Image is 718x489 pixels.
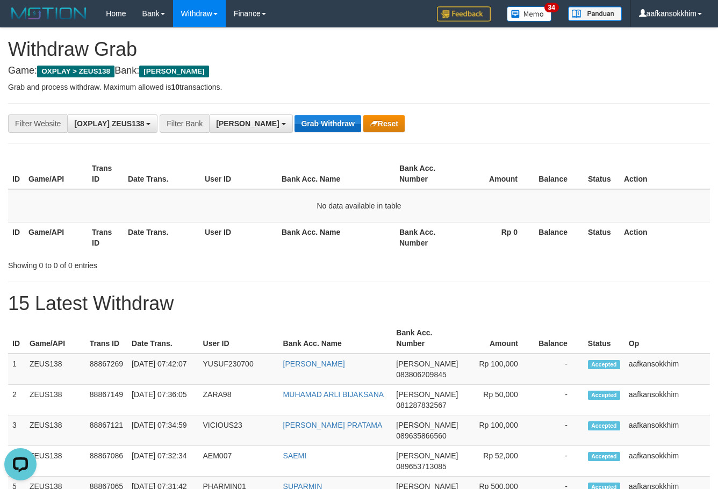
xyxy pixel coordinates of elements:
[462,446,534,477] td: Rp 52,000
[199,446,279,477] td: AEM007
[8,189,710,222] td: No data available in table
[283,421,383,429] a: [PERSON_NAME] PRATAMA
[127,415,198,446] td: [DATE] 07:34:59
[396,401,446,409] span: Copy 081287832567 to clipboard
[396,390,458,399] span: [PERSON_NAME]
[295,115,361,132] button: Grab Withdraw
[8,159,24,189] th: ID
[8,385,25,415] td: 2
[396,462,446,471] span: Copy 089653713085 to clipboard
[85,415,127,446] td: 88867121
[127,385,198,415] td: [DATE] 07:36:05
[25,354,85,385] td: ZEUS138
[216,119,279,128] span: [PERSON_NAME]
[8,5,90,21] img: MOTION_logo.png
[507,6,552,21] img: Button%20Memo.svg
[584,222,620,253] th: Status
[534,446,584,477] td: -
[8,354,25,385] td: 1
[568,6,622,21] img: panduan.png
[8,66,710,76] h4: Game: Bank:
[534,354,584,385] td: -
[139,66,209,77] span: [PERSON_NAME]
[85,385,127,415] td: 88867149
[458,222,534,253] th: Rp 0
[588,360,620,369] span: Accepted
[462,323,534,354] th: Amount
[363,115,405,132] button: Reset
[24,159,88,189] th: Game/API
[171,83,180,91] strong: 10
[74,119,144,128] span: [OXPLAY] ZEUS138
[88,222,124,253] th: Trans ID
[200,159,277,189] th: User ID
[283,451,307,460] a: SAEMI
[8,39,710,60] h1: Withdraw Grab
[462,385,534,415] td: Rp 50,000
[4,4,37,37] button: Open LiveChat chat widget
[396,451,458,460] span: [PERSON_NAME]
[283,359,345,368] a: [PERSON_NAME]
[24,222,88,253] th: Game/API
[534,415,584,446] td: -
[67,114,157,133] button: [OXPLAY] ZEUS138
[85,354,127,385] td: 88867269
[396,432,446,440] span: Copy 089635866560 to clipboard
[25,323,85,354] th: Game/API
[124,222,200,253] th: Date Trans.
[25,415,85,446] td: ZEUS138
[395,222,458,253] th: Bank Acc. Number
[199,415,279,446] td: VICIOUS23
[588,391,620,400] span: Accepted
[437,6,491,21] img: Feedback.jpg
[85,323,127,354] th: Trans ID
[85,446,127,477] td: 88867086
[209,114,292,133] button: [PERSON_NAME]
[624,354,710,385] td: aafkansokkhim
[624,446,710,477] td: aafkansokkhim
[396,359,458,368] span: [PERSON_NAME]
[277,222,395,253] th: Bank Acc. Name
[37,66,114,77] span: OXPLAY > ZEUS138
[396,370,446,379] span: Copy 083806209845 to clipboard
[534,159,584,189] th: Balance
[620,222,710,253] th: Action
[396,421,458,429] span: [PERSON_NAME]
[588,452,620,461] span: Accepted
[199,323,279,354] th: User ID
[462,354,534,385] td: Rp 100,000
[88,159,124,189] th: Trans ID
[127,446,198,477] td: [DATE] 07:32:34
[8,323,25,354] th: ID
[624,323,710,354] th: Op
[283,390,384,399] a: MUHAMAD ARLI BIJAKSANA
[458,159,534,189] th: Amount
[8,415,25,446] td: 3
[8,256,291,271] div: Showing 0 to 0 of 0 entries
[584,159,620,189] th: Status
[588,421,620,430] span: Accepted
[624,415,710,446] td: aafkansokkhim
[124,159,200,189] th: Date Trans.
[392,323,462,354] th: Bank Acc. Number
[395,159,458,189] th: Bank Acc. Number
[199,385,279,415] td: ZARA98
[534,385,584,415] td: -
[584,323,624,354] th: Status
[127,323,198,354] th: Date Trans.
[8,222,24,253] th: ID
[8,293,710,314] h1: 15 Latest Withdraw
[277,159,395,189] th: Bank Acc. Name
[544,3,559,12] span: 34
[620,159,710,189] th: Action
[462,415,534,446] td: Rp 100,000
[160,114,209,133] div: Filter Bank
[25,446,85,477] td: ZEUS138
[199,354,279,385] td: YUSUF230700
[200,222,277,253] th: User ID
[279,323,392,354] th: Bank Acc. Name
[624,385,710,415] td: aafkansokkhim
[25,385,85,415] td: ZEUS138
[534,222,584,253] th: Balance
[534,323,584,354] th: Balance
